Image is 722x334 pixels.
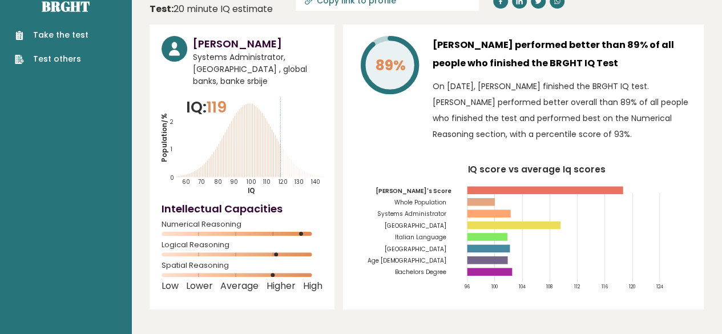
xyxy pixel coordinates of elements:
[433,78,692,142] p: On [DATE], [PERSON_NAME] finished the BRGHT IQ test. [PERSON_NAME] performed better overall than ...
[207,96,227,118] span: 119
[15,29,88,41] a: Take the test
[162,243,322,247] span: Logical Reasoning
[150,2,174,15] b: Test:
[656,283,663,290] tspan: 124
[385,222,446,230] tspan: [GEOGRAPHIC_DATA]
[303,284,322,288] span: High
[198,178,205,186] tspan: 70
[193,36,322,51] h3: [PERSON_NAME]
[574,283,580,290] tspan: 112
[162,284,179,288] span: Low
[162,263,322,268] span: Spatial Reasoning
[295,178,304,186] tspan: 130
[375,187,451,195] tspan: [PERSON_NAME]'s Score
[246,178,256,186] tspan: 100
[171,146,172,153] tspan: 1
[162,201,322,216] h4: Intellectual Capacities
[377,210,446,218] tspan: Systems Administrator
[385,245,446,253] tspan: [GEOGRAPHIC_DATA]
[170,118,174,126] tspan: 2
[263,178,271,186] tspan: 110
[186,96,227,119] p: IQ:
[376,55,406,75] tspan: 89%
[602,283,608,290] tspan: 116
[160,113,169,162] tspan: Population/%
[214,178,222,186] tspan: 80
[279,178,288,186] tspan: 120
[395,233,446,242] tspan: Italian Language
[367,256,446,265] tspan: Age [DEMOGRAPHIC_DATA]
[248,186,255,195] tspan: IQ
[467,163,606,175] tspan: IQ score vs average Iq scores
[629,283,635,290] tspan: 120
[182,178,190,186] tspan: 60
[394,198,446,207] tspan: Whole Population
[464,283,470,290] tspan: 96
[170,174,174,182] tspan: 0
[15,53,88,65] a: Test others
[150,2,273,16] div: 20 minute IQ estimate
[186,284,213,288] span: Lower
[220,284,259,288] span: Average
[310,178,320,186] tspan: 140
[491,283,498,290] tspan: 100
[193,51,322,87] span: Systems Administrator, [GEOGRAPHIC_DATA] , global banks, banke srbije
[395,268,446,277] tspan: Bachelors Degree
[266,284,295,288] span: Higher
[546,283,552,290] tspan: 108
[230,178,238,186] tspan: 90
[433,36,692,73] h3: [PERSON_NAME] performed better than 89% of all people who finished the BRGHT IQ Test
[162,222,322,227] span: Numerical Reasoning
[519,283,526,290] tspan: 104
